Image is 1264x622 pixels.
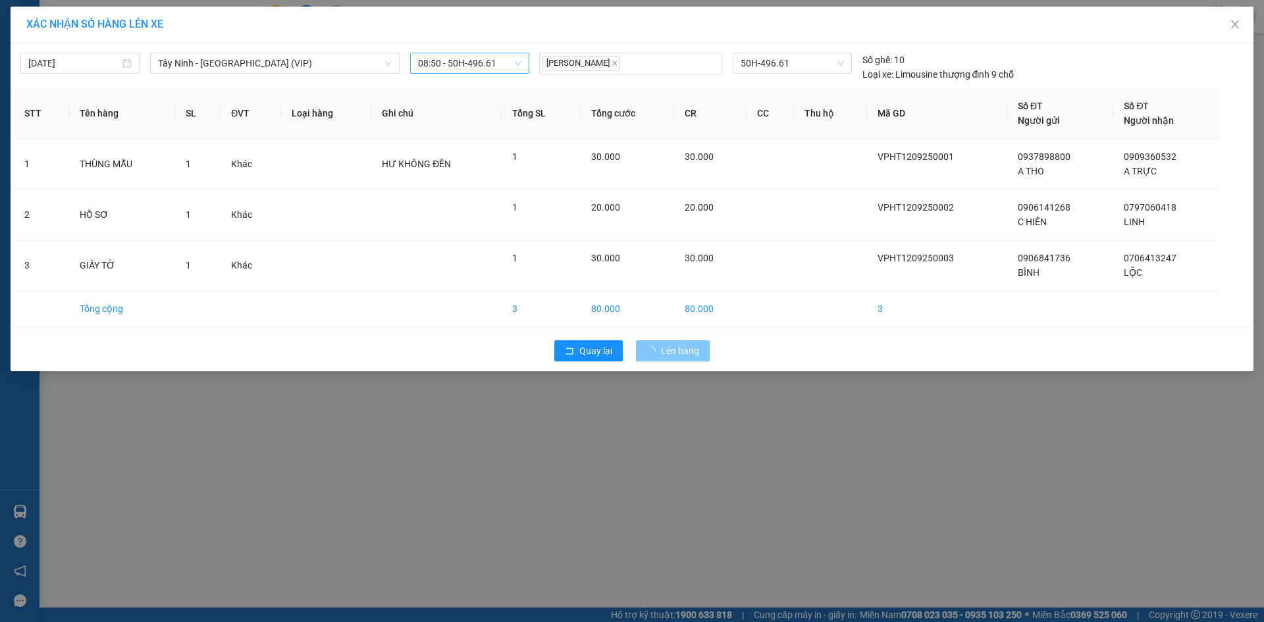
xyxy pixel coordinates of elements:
span: VPHT1209250001 [878,151,954,162]
span: 30.000 [685,253,714,263]
span: HƯ KHÔNG ĐỀN [382,159,451,169]
span: 0937898800 [1018,151,1070,162]
span: Lên hàng [661,344,699,358]
th: CC [747,88,794,139]
img: logo.jpg [16,16,82,82]
span: 08:50 - 50H-496.61 [418,53,521,73]
span: 1 [512,253,517,263]
span: LỘC [1124,267,1142,278]
span: rollback [565,346,574,357]
span: A TRỰC [1124,166,1157,176]
span: VPHT1209250003 [878,253,954,263]
span: 1 [186,159,191,169]
th: STT [14,88,69,139]
span: [PERSON_NAME] [542,56,620,71]
span: 1 [512,151,517,162]
span: loading [646,346,661,355]
span: Số ĐT [1018,101,1043,111]
th: ĐVT [221,88,281,139]
td: Tổng cộng [69,291,175,327]
th: CR [674,88,747,139]
span: Số ĐT [1124,101,1149,111]
span: close [1230,19,1240,30]
span: 20.000 [591,202,620,213]
td: 80.000 [581,291,675,327]
span: 0706413247 [1124,253,1176,263]
span: A THO [1018,166,1044,176]
td: 3 [502,291,581,327]
span: 1 [186,209,191,220]
span: 30.000 [591,151,620,162]
td: 2 [14,190,69,240]
td: 3 [14,240,69,291]
span: LINH [1124,217,1145,227]
span: Số ghế: [862,53,892,67]
span: 20.000 [685,202,714,213]
button: Lên hàng [636,340,710,361]
b: GỬI : PV [GEOGRAPHIC_DATA] [16,95,196,140]
th: Thu hộ [794,88,867,139]
td: Khác [221,139,281,190]
span: 1 [512,202,517,213]
th: Loại hàng [281,88,371,139]
li: Hotline: 1900 8153 [123,49,550,65]
span: Người gửi [1018,115,1060,126]
td: Khác [221,190,281,240]
input: 12/09/2025 [28,56,120,70]
span: Tây Ninh - Sài Gòn (VIP) [158,53,392,73]
td: 1 [14,139,69,190]
th: Ghi chú [371,88,502,139]
span: Quay lại [579,344,612,358]
td: GIẤY TỜ [69,240,175,291]
th: Tổng cước [581,88,675,139]
span: 0909360532 [1124,151,1176,162]
div: Limousine thượng đỉnh 9 chỗ [862,67,1014,82]
span: XÁC NHẬN SỐ HÀNG LÊN XE [26,18,163,30]
td: THÙNG MẪU [69,139,175,190]
th: Tên hàng [69,88,175,139]
button: rollbackQuay lại [554,340,623,361]
td: Khác [221,240,281,291]
span: 0797060418 [1124,202,1176,213]
li: [STREET_ADDRESS][PERSON_NAME]. [GEOGRAPHIC_DATA], Tỉnh [GEOGRAPHIC_DATA] [123,32,550,49]
button: Close [1217,7,1253,43]
span: 30.000 [591,253,620,263]
td: HỒ SƠ [69,190,175,240]
span: 30.000 [685,151,714,162]
span: Người nhận [1124,115,1174,126]
td: 80.000 [674,291,747,327]
span: 50H-496.61 [741,53,843,73]
span: close [612,60,618,66]
span: 0906141268 [1018,202,1070,213]
span: BÌNH [1018,267,1040,278]
th: Tổng SL [502,88,581,139]
td: 3 [867,291,1007,327]
div: 10 [862,53,905,67]
span: 0906841736 [1018,253,1070,263]
span: down [384,59,392,67]
span: Loại xe: [862,67,893,82]
span: C HIỀN [1018,217,1047,227]
th: Mã GD [867,88,1007,139]
span: 1 [186,260,191,271]
span: VPHT1209250002 [878,202,954,213]
th: SL [175,88,221,139]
